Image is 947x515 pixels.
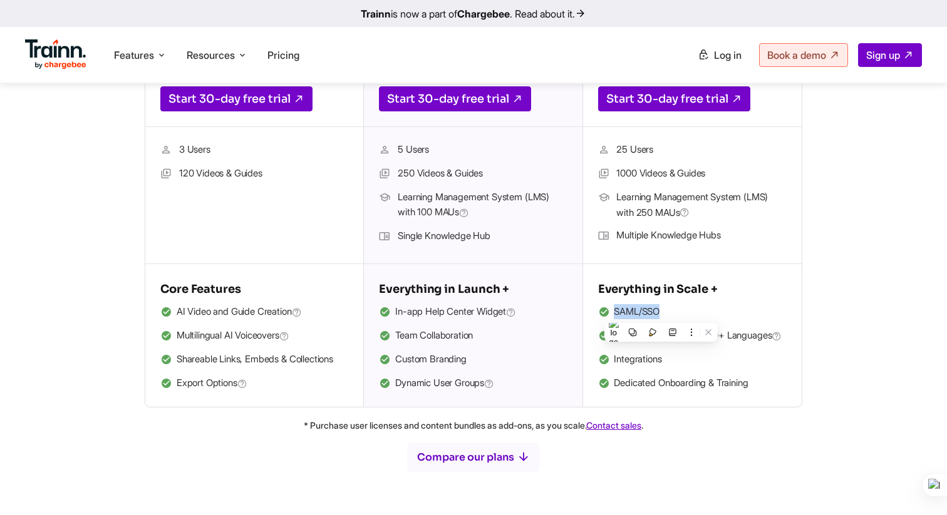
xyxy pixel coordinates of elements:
img: Trainn Logo [25,39,86,69]
span: Learning Management System (LMS) with 100 MAUs [398,190,567,221]
li: 5 Users [379,142,567,158]
li: 3 Users [160,142,348,158]
span: Book a demo [767,49,826,61]
li: Single Knowledge Hub [379,228,567,245]
a: Sign up [858,43,922,67]
li: 250 Videos & Guides [379,166,567,182]
li: Integrations [598,352,787,368]
li: 120 Videos & Guides [160,166,348,182]
h5: Everything in Scale + [598,279,787,299]
span: Log in [714,49,742,61]
h5: Everything in Launch + [379,279,567,299]
a: Start 30-day free trial [160,86,313,111]
a: Pricing [267,49,299,61]
h5: Core Features [160,279,348,299]
iframe: Chat Widget [884,455,947,515]
li: SAML/SSO [598,304,787,320]
span: Sign up [866,49,900,61]
a: Start 30-day free trial [379,86,531,111]
b: Trainn [361,8,391,20]
a: Start 30-day free trial [598,86,750,111]
li: Shareable Links, Embeds & Collections [160,352,348,368]
a: Book a demo [759,43,848,67]
span: In-app Help Center Widget [395,304,516,320]
span: Export Options [177,375,247,392]
span: Features [114,48,154,62]
span: AI Video and Guide Creation [177,304,302,320]
span: Resources [187,48,235,62]
span: Learning Management System (LMS) with 250 MAUs [616,190,786,220]
li: Team Collaboration [379,328,567,344]
li: 25 Users [598,142,787,158]
li: 1000 Videos & Guides [598,166,787,182]
span: Dynamic User Groups [395,375,494,392]
a: Contact sales [586,420,641,431]
p: * Purchase user licenses and content bundles as add-ons, as you scale. . [75,417,872,433]
b: Chargebee [457,8,510,20]
li: Multiple Knowledge Hubs [598,228,787,244]
li: Custom Branding [379,352,567,368]
button: Compare our plans [406,442,541,472]
a: Log in [690,44,749,66]
span: Multilingual AI Voiceovers [177,328,289,344]
li: Dedicated Onboarding & Training [598,375,787,392]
